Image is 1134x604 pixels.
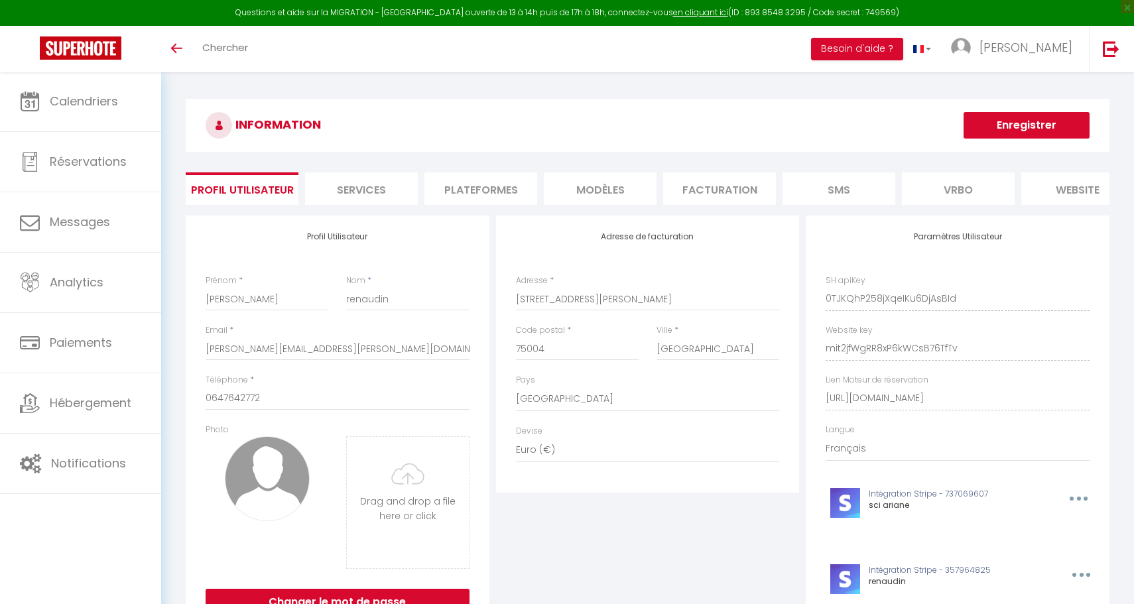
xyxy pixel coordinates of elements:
[1021,172,1134,205] li: website
[826,374,928,387] label: Lien Moteur de réservation
[50,334,112,351] span: Paiements
[305,172,418,205] li: Services
[516,374,535,387] label: Pays
[206,324,227,337] label: Email
[202,40,248,54] span: Chercher
[826,324,873,337] label: Website key
[941,26,1089,72] a: ... [PERSON_NAME]
[516,274,548,287] label: Adresse
[869,575,906,587] span: renaudin
[979,39,1072,56] span: [PERSON_NAME]
[826,274,865,287] label: SH apiKey
[826,424,855,436] label: Langue
[830,488,860,518] img: stripe-logo.jpeg
[1103,40,1119,57] img: logout
[424,172,537,205] li: Plateformes
[50,93,118,109] span: Calendriers
[826,232,1090,241] h4: Paramètres Utilisateur
[869,564,1041,577] p: Intégration Stripe - 357964825
[346,274,365,287] label: Nom
[516,425,542,438] label: Devise
[869,499,909,511] span: sci ariane
[50,274,103,290] span: Analytics
[51,455,126,471] span: Notifications
[964,112,1090,139] button: Enregistrer
[783,172,895,205] li: SMS
[192,26,258,72] a: Chercher
[544,172,657,205] li: MODÈLES
[206,424,229,436] label: Photo
[186,99,1109,152] h3: INFORMATION
[50,153,127,170] span: Réservations
[869,488,1039,501] p: Intégration Stripe - 737069607
[50,394,131,411] span: Hébergement
[206,274,237,287] label: Prénom
[516,324,565,337] label: Code postal
[516,232,780,241] h4: Adresse de facturation
[830,564,860,594] img: stripe-logo.jpeg
[50,213,110,230] span: Messages
[186,172,298,205] li: Profil Utilisateur
[951,38,971,58] img: ...
[225,436,310,521] img: avatar.png
[673,7,728,18] a: en cliquant ici
[663,172,776,205] li: Facturation
[206,232,470,241] h4: Profil Utilisateur
[902,172,1015,205] li: Vrbo
[206,374,248,387] label: Téléphone
[657,324,672,337] label: Ville
[40,36,121,60] img: Super Booking
[811,38,903,60] button: Besoin d'aide ?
